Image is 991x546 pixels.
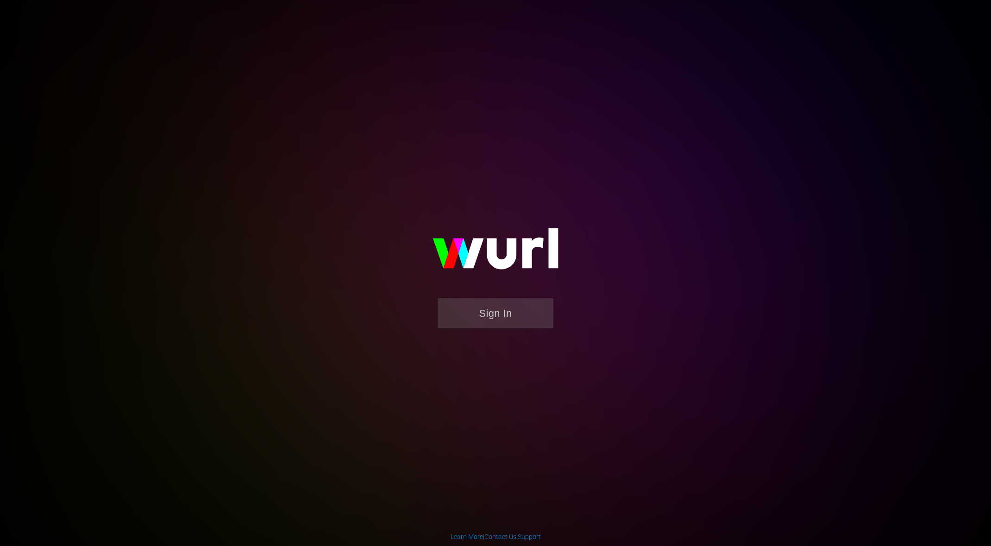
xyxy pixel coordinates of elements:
[451,532,541,541] div: | |
[438,298,553,328] button: Sign In
[451,533,483,540] a: Learn More
[518,533,541,540] a: Support
[484,533,516,540] a: Contact Us
[403,208,588,298] img: wurl-logo-on-black-223613ac3d8ba8fe6dc639794a292ebdb59501304c7dfd60c99c58986ef67473.svg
